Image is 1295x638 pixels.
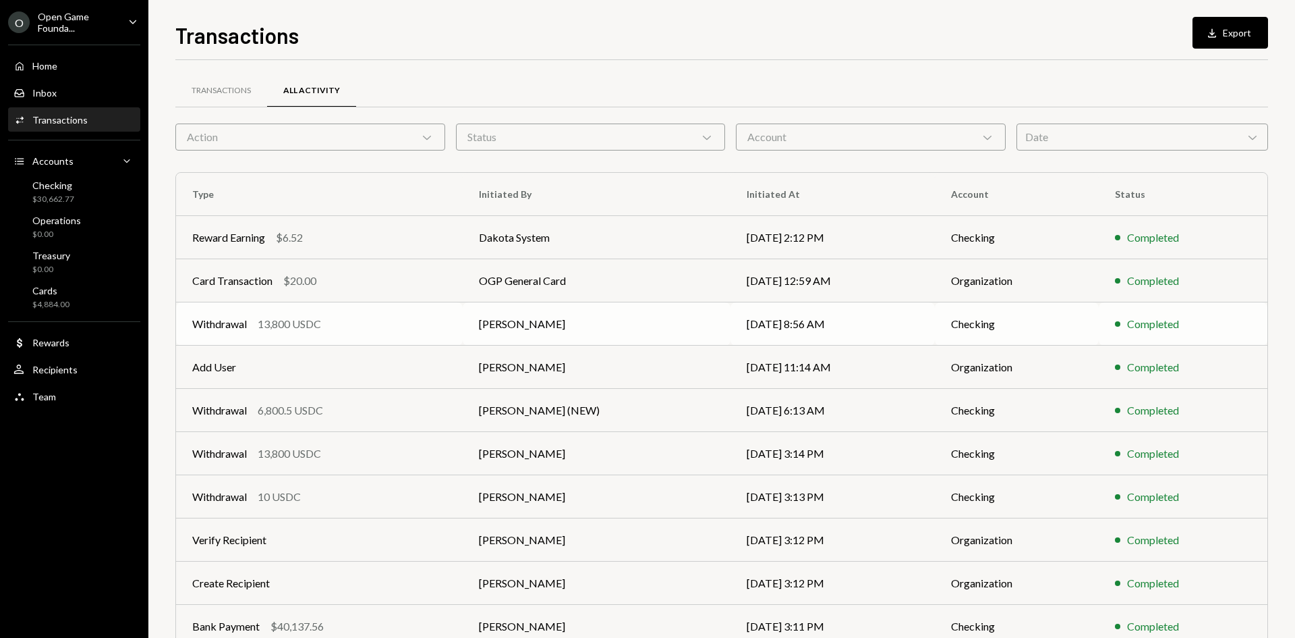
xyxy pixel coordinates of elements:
[192,85,251,97] div: Transactions
[175,124,445,151] div: Action
[8,11,30,33] div: O
[192,230,265,246] div: Reward Earning
[935,432,1099,475] td: Checking
[730,216,935,259] td: [DATE] 2:12 PM
[8,53,140,78] a: Home
[32,194,74,205] div: $30,662.77
[730,562,935,605] td: [DATE] 3:12 PM
[1127,359,1179,375] div: Completed
[270,618,324,635] div: $40,137.56
[730,259,935,302] td: [DATE] 12:59 AM
[32,285,69,296] div: Cards
[935,475,1099,519] td: Checking
[175,22,299,49] h1: Transactions
[935,519,1099,562] td: Organization
[8,211,140,243] a: Operations$0.00
[32,229,81,240] div: $0.00
[730,346,935,389] td: [DATE] 11:14 AM
[456,124,726,151] div: Status
[32,60,57,72] div: Home
[463,346,730,389] td: [PERSON_NAME]
[935,259,1099,302] td: Organization
[192,402,247,419] div: Withdrawal
[38,11,117,34] div: Open Game Founda...
[32,337,69,348] div: Rewards
[176,519,463,562] td: Verify Recipient
[32,87,57,99] div: Inbox
[1127,402,1179,419] div: Completed
[176,173,463,216] th: Type
[736,124,1006,151] div: Account
[730,519,935,562] td: [DATE] 3:12 PM
[32,114,88,126] div: Transactions
[32,264,70,275] div: $0.00
[463,562,730,605] td: [PERSON_NAME]
[1127,316,1179,332] div: Completed
[192,273,272,289] div: Card Transaction
[935,173,1099,216] th: Account
[730,302,935,346] td: [DATE] 8:56 AM
[283,273,316,289] div: $20.00
[175,74,267,108] a: Transactions
[32,155,74,167] div: Accounts
[463,432,730,475] td: [PERSON_NAME]
[463,302,730,346] td: [PERSON_NAME]
[192,489,247,505] div: Withdrawal
[730,173,935,216] th: Initiated At
[463,475,730,519] td: [PERSON_NAME]
[1099,173,1267,216] th: Status
[258,489,301,505] div: 10 USDC
[463,216,730,259] td: Dakota System
[32,215,81,226] div: Operations
[730,475,935,519] td: [DATE] 3:13 PM
[463,519,730,562] td: [PERSON_NAME]
[730,389,935,432] td: [DATE] 6:13 AM
[258,402,323,419] div: 6,800.5 USDC
[32,250,70,261] div: Treasury
[276,230,303,246] div: $6.52
[258,316,321,332] div: 13,800 USDC
[935,562,1099,605] td: Organization
[463,389,730,432] td: [PERSON_NAME] (NEW)
[8,107,140,132] a: Transactions
[1127,532,1179,548] div: Completed
[32,391,56,402] div: Team
[192,618,260,635] div: Bank Payment
[1127,618,1179,635] div: Completed
[463,259,730,302] td: OGP General Card
[463,173,730,216] th: Initiated By
[8,281,140,313] a: Cards$4,884.00
[935,389,1099,432] td: Checking
[32,299,69,311] div: $4,884.00
[935,216,1099,259] td: Checking
[935,346,1099,389] td: Organization
[1016,124,1268,151] div: Date
[32,180,74,191] div: Checking
[8,330,140,354] a: Rewards
[730,432,935,475] td: [DATE] 3:14 PM
[1127,489,1179,505] div: Completed
[935,302,1099,346] td: Checking
[8,149,140,173] a: Accounts
[1127,446,1179,462] div: Completed
[32,364,78,375] div: Recipients
[8,176,140,208] a: Checking$30,662.77
[1127,273,1179,289] div: Completed
[283,85,340,97] div: All Activity
[1127,230,1179,246] div: Completed
[192,316,247,332] div: Withdrawal
[1127,575,1179,591] div: Completed
[267,74,356,108] a: All Activity
[176,346,463,389] td: Add User
[8,246,140,278] a: Treasury$0.00
[8,80,140,105] a: Inbox
[8,357,140,381] a: Recipients
[258,446,321,462] div: 13,800 USDC
[8,384,140,408] a: Team
[1192,17,1268,49] button: Export
[192,446,247,462] div: Withdrawal
[176,562,463,605] td: Create Recipient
